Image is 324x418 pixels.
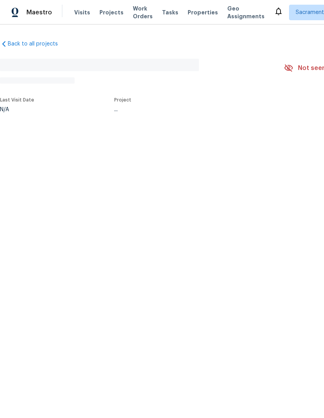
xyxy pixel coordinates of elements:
[114,98,131,102] span: Project
[99,9,124,16] span: Projects
[188,9,218,16] span: Properties
[227,5,265,20] span: Geo Assignments
[133,5,153,20] span: Work Orders
[26,9,52,16] span: Maestro
[162,10,178,15] span: Tasks
[74,9,90,16] span: Visits
[114,107,263,112] div: ...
